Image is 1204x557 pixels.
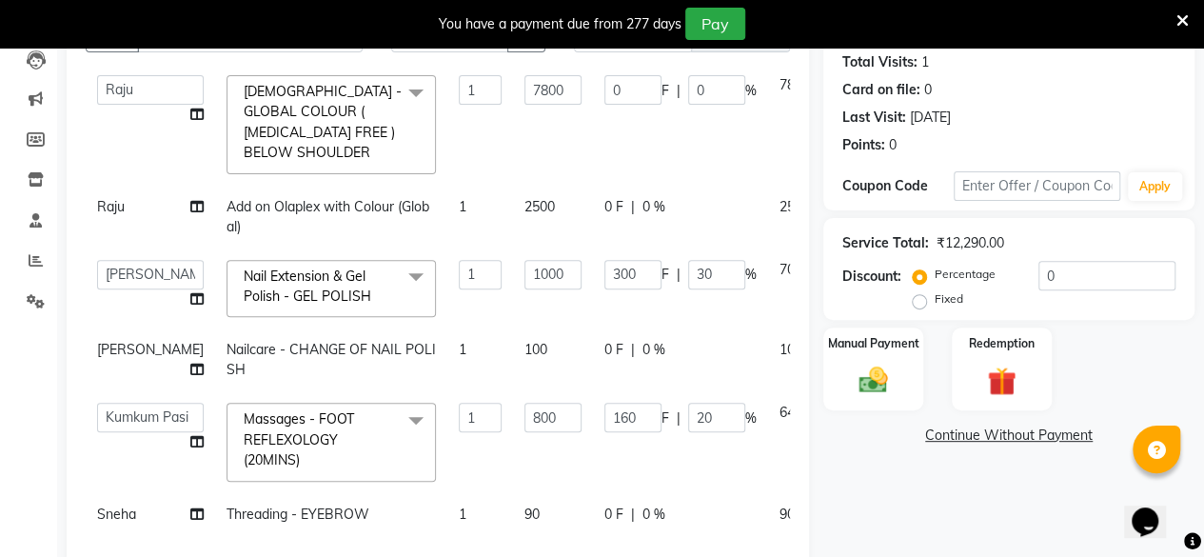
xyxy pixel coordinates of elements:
span: F [661,265,669,285]
a: x [371,288,380,305]
input: Enter Offer / Coupon Code [954,171,1120,201]
span: 0 % [642,340,665,360]
span: Raju [97,198,125,215]
span: 0 F [604,197,623,217]
span: 90 [780,506,795,523]
span: 2500 [780,198,810,215]
span: 2500 [524,198,555,215]
iframe: chat widget [1124,481,1185,538]
span: Sneha [97,506,136,523]
div: [DATE] [910,108,951,128]
div: Coupon Code [842,176,954,196]
span: Massages - FOOT REFLEXOLOGY (20MINS) [244,410,354,468]
span: 100 [524,341,547,358]
span: Add on Olaplex with Colour (Global) [227,198,429,235]
div: 0 [889,135,897,155]
span: 0 F [604,505,623,525]
a: x [300,451,308,468]
span: 7800 [780,76,810,93]
span: F [661,81,669,101]
span: 1 [459,198,466,215]
div: Points: [842,135,885,155]
span: % [745,408,757,428]
a: x [370,144,379,161]
span: 640 [780,404,802,421]
span: 90 [524,506,540,523]
span: | [631,505,635,525]
label: Manual Payment [828,335,919,352]
div: ₹12,290.00 [937,233,1004,253]
span: 0 % [642,197,665,217]
button: Apply [1128,172,1182,201]
div: Total Visits: [842,52,918,72]
span: Threading - EYEBROW [227,506,369,523]
label: Percentage [935,266,996,283]
div: You have a payment due from 277 days [439,14,681,34]
img: _gift.svg [978,364,1025,399]
span: Nailcare - CHANGE OF NAIL POLISH [227,341,436,378]
img: _cash.svg [850,364,897,397]
div: Discount: [842,267,901,287]
button: Pay [685,8,745,40]
span: 1 [459,341,466,358]
span: 700 [780,261,802,278]
span: % [745,81,757,101]
span: 1 [459,506,466,523]
span: | [677,81,681,101]
span: | [631,340,635,360]
span: 0 F [604,340,623,360]
label: Fixed [935,290,963,308]
span: | [677,408,681,428]
span: [PERSON_NAME] [97,341,204,358]
a: Continue Without Payment [827,426,1191,446]
span: F [661,408,669,428]
span: 0 % [642,505,665,525]
span: | [631,197,635,217]
span: 100 [780,341,802,358]
div: Last Visit: [842,108,906,128]
div: Service Total: [842,233,929,253]
span: | [677,265,681,285]
div: Card on file: [842,80,920,100]
span: [DEMOGRAPHIC_DATA] - GLOBAL COLOUR ( [MEDICAL_DATA] FREE ) BELOW SHOULDER [244,83,402,161]
div: 0 [924,80,932,100]
span: Nail Extension & Gel Polish - GEL POLISH [244,268,371,305]
span: % [745,265,757,285]
div: 1 [921,52,929,72]
label: Redemption [969,335,1035,352]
